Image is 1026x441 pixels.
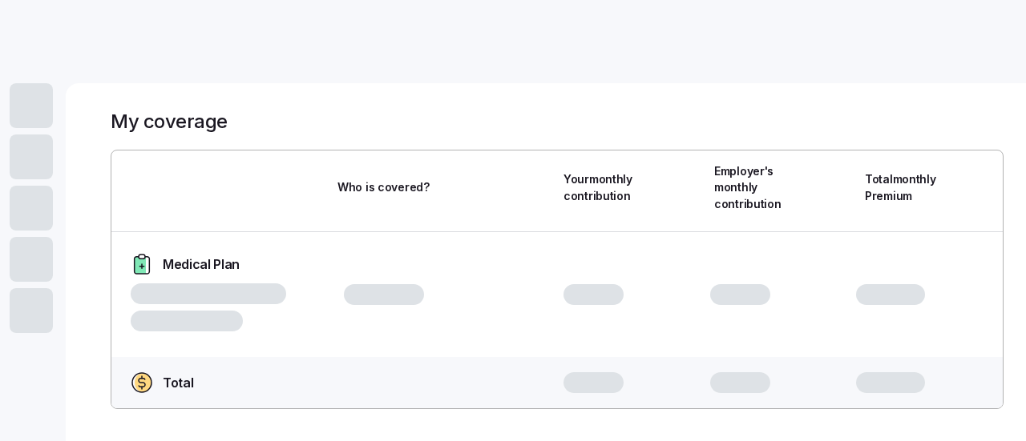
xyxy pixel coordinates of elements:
[563,171,632,204] span: Your monthly contribution
[865,171,936,204] span: Total monthly Premium
[111,109,228,134] h1: My coverage
[714,163,782,212] span: Employer's monthly contribution
[337,179,430,195] span: Who is covered?
[163,373,193,393] span: Total
[163,255,240,275] span: Medical Plan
